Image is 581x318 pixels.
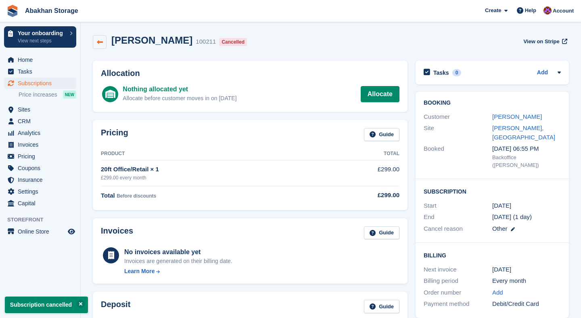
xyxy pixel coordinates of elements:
a: Learn More [124,267,232,276]
time: 2025-10-05 23:00:00 UTC [492,201,511,211]
span: View on Stripe [523,38,559,46]
span: Help [525,6,536,15]
div: Backoffice ([PERSON_NAME]) [492,154,561,169]
span: Subscriptions [18,78,66,89]
span: [DATE] (1 day) [492,213,532,220]
h2: Subscription [424,187,561,195]
h2: [PERSON_NAME] [111,35,192,46]
a: menu [4,104,76,115]
div: Every month [492,276,561,286]
h2: Invoices [101,226,133,240]
a: Your onboarding View next steps [4,26,76,48]
div: [DATE] 06:55 PM [492,144,561,154]
a: [PERSON_NAME], [GEOGRAPHIC_DATA] [492,124,555,141]
p: Subscription cancelled [5,297,88,313]
div: Cancel reason [424,224,492,234]
div: Booked [424,144,492,169]
a: menu [4,66,76,77]
span: Home [18,54,66,65]
p: View next steps [18,37,66,44]
span: Tasks [18,66,66,77]
a: Abakhan Storage [22,4,82,17]
a: menu [4,78,76,89]
a: Add [537,68,548,78]
span: CRM [18,116,66,127]
span: Settings [18,186,66,197]
a: Price increases NEW [19,90,76,99]
h2: Booking [424,100,561,106]
a: menu [4,174,76,185]
div: Allocate before customer moves in on [DATE] [123,94,236,103]
a: Preview store [67,227,76,236]
a: menu [4,198,76,209]
span: Pricing [18,151,66,162]
a: menu [4,127,76,139]
div: Order number [424,288,492,297]
td: £299.00 [318,160,399,186]
a: menu [4,186,76,197]
h2: Billing [424,251,561,259]
span: Price increases [19,91,57,99]
div: Learn More [124,267,155,276]
span: Total [101,192,115,199]
span: Before discounts [117,193,156,199]
a: View on Stripe [520,35,569,48]
span: Other [492,225,508,232]
div: Payment method [424,299,492,309]
div: 20ft Office/Retail × 1 [101,165,318,174]
a: menu [4,226,76,237]
span: Insurance [18,174,66,185]
img: William Abakhan [543,6,552,15]
h2: Allocation [101,69,399,78]
a: menu [4,151,76,162]
span: Capital [18,198,66,209]
div: Cancelled [219,38,247,46]
div: £299.00 [318,191,399,200]
div: Nothing allocated yet [123,84,236,94]
div: [DATE] [492,265,561,274]
div: 0 [452,69,462,76]
h2: Pricing [101,128,128,141]
a: Add [492,288,503,297]
p: Your onboarding [18,30,66,36]
span: Storefront [7,216,80,224]
div: End [424,213,492,222]
a: [PERSON_NAME] [492,113,542,120]
a: Guide [364,300,399,313]
div: £299.00 every month [101,174,318,181]
th: Total [318,147,399,160]
a: Guide [364,226,399,240]
a: menu [4,54,76,65]
a: Guide [364,128,399,141]
span: Invoices [18,139,66,150]
div: Debit/Credit Card [492,299,561,309]
div: No invoices available yet [124,247,232,257]
div: Invoices are generated on their billing date. [124,257,232,265]
div: Billing period [424,276,492,286]
div: Next invoice [424,265,492,274]
span: Sites [18,104,66,115]
span: Coupons [18,162,66,174]
span: Account [553,7,574,15]
a: Allocate [361,86,399,102]
span: Create [485,6,501,15]
a: menu [4,162,76,174]
a: menu [4,139,76,150]
div: Customer [424,112,492,122]
a: menu [4,116,76,127]
span: Online Store [18,226,66,237]
div: NEW [63,91,76,99]
th: Product [101,147,318,160]
h2: Deposit [101,300,130,313]
img: stora-icon-8386f47178a22dfd0bd8f6a31ec36ba5ce8667c1dd55bd0f319d3a0aa187defe.svg [6,5,19,17]
span: Analytics [18,127,66,139]
h2: Tasks [433,69,449,76]
div: 100211 [196,37,216,46]
div: Start [424,201,492,211]
div: Site [424,124,492,142]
